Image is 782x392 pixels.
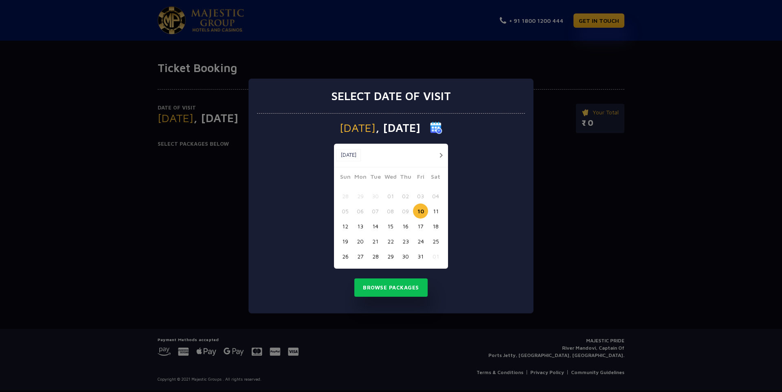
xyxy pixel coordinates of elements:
[376,122,420,134] span: , [DATE]
[368,188,383,204] button: 30
[428,204,443,219] button: 11
[398,188,413,204] button: 02
[338,234,353,249] button: 19
[413,219,428,234] button: 17
[354,278,428,297] button: Browse Packages
[353,204,368,219] button: 06
[368,172,383,184] span: Tue
[338,249,353,264] button: 26
[413,249,428,264] button: 31
[383,219,398,234] button: 15
[398,249,413,264] button: 30
[428,234,443,249] button: 25
[338,188,353,204] button: 28
[383,249,398,264] button: 29
[340,122,376,134] span: [DATE]
[338,219,353,234] button: 12
[368,219,383,234] button: 14
[413,188,428,204] button: 03
[428,249,443,264] button: 01
[413,204,428,219] button: 10
[336,149,361,161] button: [DATE]
[368,204,383,219] button: 07
[368,249,383,264] button: 28
[331,89,451,103] h3: Select date of visit
[338,204,353,219] button: 05
[353,172,368,184] span: Mon
[338,172,353,184] span: Sun
[430,122,442,134] img: calender icon
[428,172,443,184] span: Sat
[428,219,443,234] button: 18
[398,204,413,219] button: 09
[383,188,398,204] button: 01
[398,234,413,249] button: 23
[413,172,428,184] span: Fri
[398,172,413,184] span: Thu
[428,188,443,204] button: 04
[353,234,368,249] button: 20
[368,234,383,249] button: 21
[353,188,368,204] button: 29
[353,249,368,264] button: 27
[383,172,398,184] span: Wed
[413,234,428,249] button: 24
[398,219,413,234] button: 16
[383,234,398,249] button: 22
[383,204,398,219] button: 08
[353,219,368,234] button: 13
